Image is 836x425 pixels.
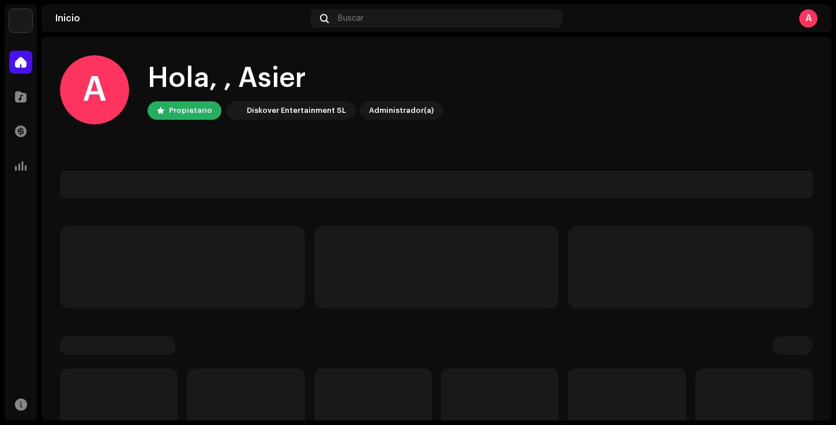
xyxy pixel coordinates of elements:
[799,9,818,28] div: A
[148,60,443,97] div: Hola, , Asier
[247,104,346,117] div: Diskover Entertainment SL
[9,9,32,32] img: 297a105e-aa6c-4183-9ff4-27133c00f2e2
[169,104,212,117] div: Propietario
[228,104,242,117] img: 297a105e-aa6c-4183-9ff4-27133c00f2e2
[338,14,364,23] span: Buscar
[369,104,434,117] div: Administrador(a)
[60,55,129,124] div: A
[55,14,306,23] div: Inicio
